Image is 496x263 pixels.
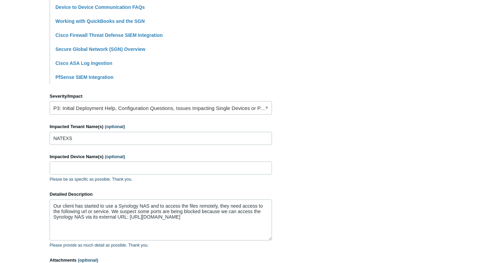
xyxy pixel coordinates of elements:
a: Device to Device Communication FAQs [55,4,145,10]
span: (optional) [105,154,125,159]
p: Please provide as much detail as possible. Thank you. [50,242,272,248]
label: Severity/Impact [50,93,272,100]
p: Please be as specific as possible. Thank you. [50,176,272,182]
label: Impacted Tenant Name(s) [50,123,272,130]
a: Cisco ASA Log Ingestion [55,60,112,66]
label: Impacted Device Name(s) [50,153,272,160]
a: Working with QuickBooks and the SGN [55,18,145,24]
a: Secure Global Network (SGN) Overview [55,46,145,52]
label: Detailed Description [50,191,272,198]
span: (optional) [78,258,98,263]
a: PfSense SIEM Integration [55,74,114,80]
a: Cisco Firewall Threat Defense SIEM Integration [55,32,163,38]
a: P3: Initial Deployment Help, Configuration Questions, Issues Impacting Single Devices or Past Out... [50,101,272,115]
span: (optional) [105,124,125,129]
